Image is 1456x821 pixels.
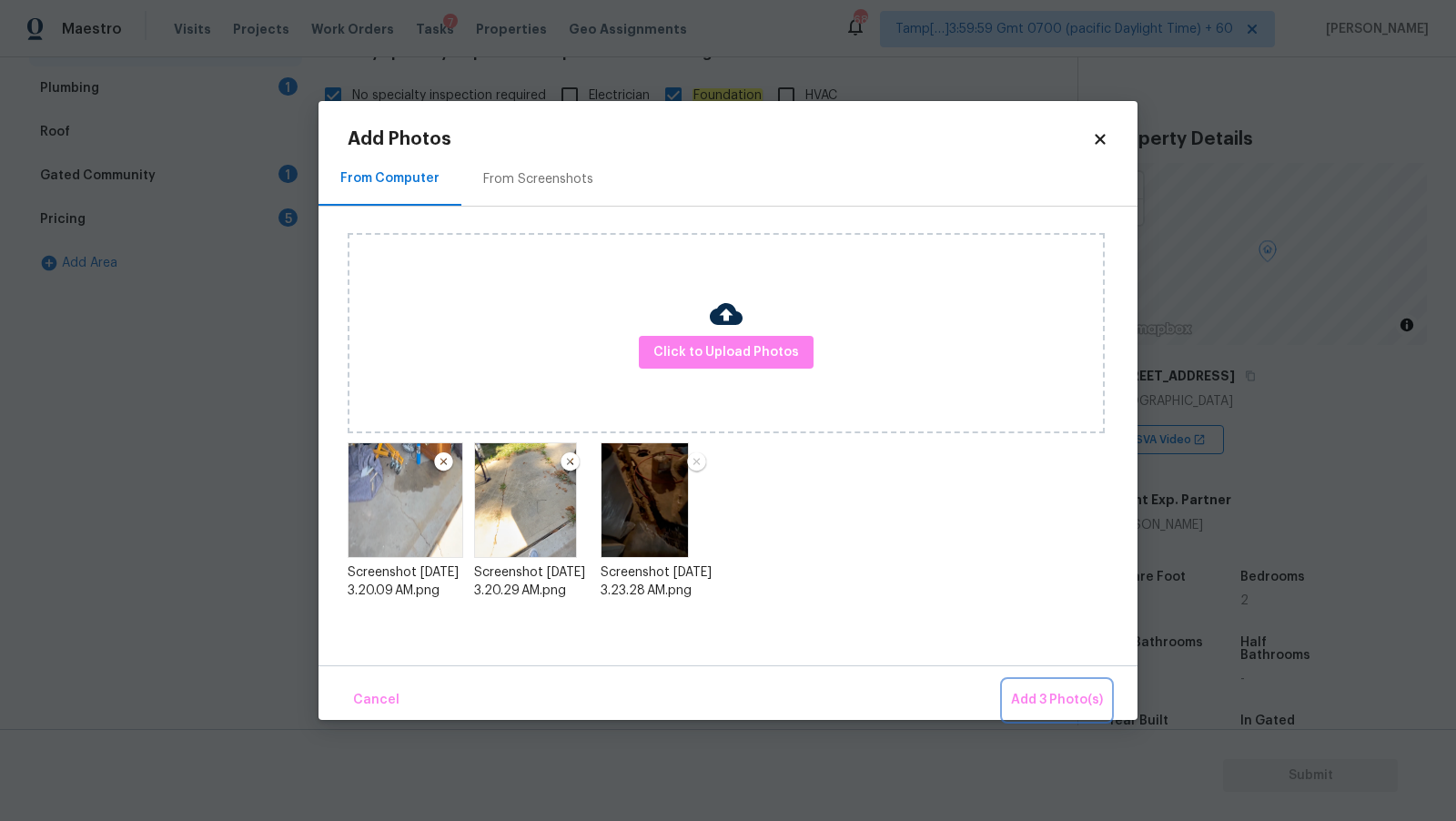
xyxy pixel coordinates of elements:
[601,563,716,600] div: Screenshot [DATE] 3.23.28 AM.png
[346,681,407,720] button: Cancel
[653,341,799,364] span: Click to Upload Photos
[483,170,593,188] div: From Screenshots
[710,298,743,330] img: Cloud Upload Icon
[1004,681,1110,720] button: Add 3 Photo(s)
[1011,689,1103,712] span: Add 3 Photo(s)
[348,130,1092,148] h2: Add Photos
[474,563,590,600] div: Screenshot [DATE] 3.20.29 AM.png
[348,563,463,600] div: Screenshot [DATE] 3.20.09 AM.png
[340,169,440,188] div: From Computer
[639,336,814,370] button: Click to Upload Photos
[353,689,399,712] span: Cancel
